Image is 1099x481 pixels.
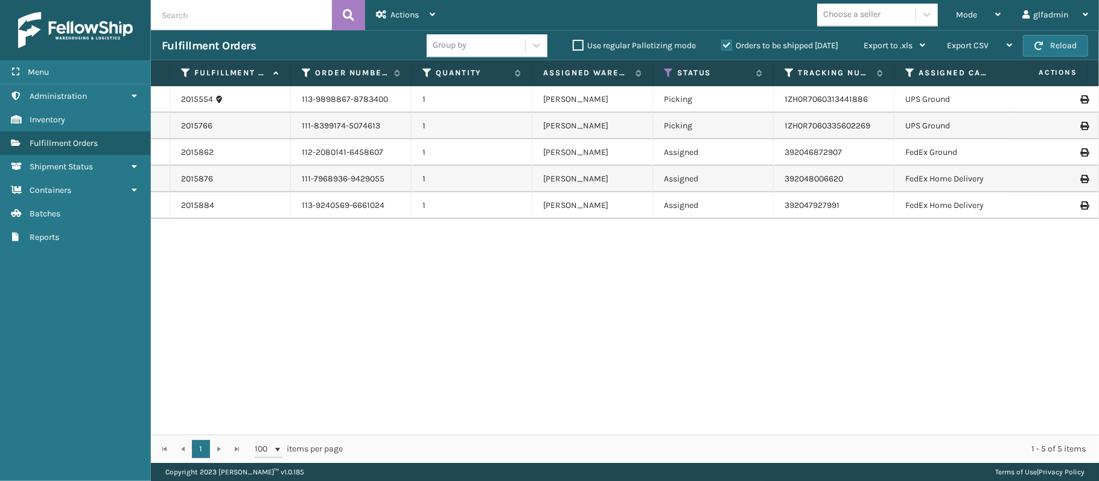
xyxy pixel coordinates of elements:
[165,463,304,481] p: Copyright 2023 [PERSON_NAME]™ v 1.0.185
[1080,122,1088,130] i: Print Label
[194,68,267,78] label: Fulfillment Order Id
[995,463,1085,481] div: |
[181,93,213,105] a: 2015554
[433,39,467,52] div: Group by
[785,174,843,184] a: 392048006620
[30,162,93,172] span: Shipment Status
[412,166,532,192] td: 1
[28,67,49,77] span: Menu
[785,121,870,131] a: 1ZH0R7060335602269
[162,39,256,53] h3: Fulfillment Orders
[573,40,696,51] label: Use regular Palletizing mode
[30,115,65,125] span: Inventory
[1039,468,1085,476] a: Privacy Policy
[291,139,412,166] td: 112-2080141-6458607
[412,113,532,139] td: 1
[255,443,273,455] span: 100
[956,10,977,20] span: Mode
[30,138,98,148] span: Fulfillment Orders
[181,120,212,132] a: 2015766
[653,139,774,166] td: Assigned
[543,68,629,78] label: Assigned Warehouse
[412,86,532,113] td: 1
[255,440,343,458] span: items per page
[532,139,653,166] td: [PERSON_NAME]
[785,200,839,210] a: 392047927991
[823,8,881,21] div: Choose a seller
[390,10,419,20] span: Actions
[1001,63,1085,83] span: Actions
[181,200,214,212] a: 2015884
[532,192,653,219] td: [PERSON_NAME]
[532,166,653,192] td: [PERSON_NAME]
[653,166,774,192] td: Assigned
[894,113,1015,139] td: UPS Ground
[1080,148,1088,157] i: Print Label
[291,192,412,219] td: 113-9240569-6661024
[532,86,653,113] td: [PERSON_NAME]
[798,68,871,78] label: Tracking Number
[894,139,1015,166] td: FedEx Ground
[1080,95,1088,104] i: Print Label
[995,468,1037,476] a: Terms of Use
[30,91,87,101] span: Administration
[1080,175,1088,183] i: Print Label
[894,86,1015,113] td: UPS Ground
[181,173,213,185] a: 2015876
[947,40,989,51] span: Export CSV
[785,147,842,157] a: 392046872907
[30,209,60,219] span: Batches
[291,113,412,139] td: 111-8399174-5074613
[919,68,992,78] label: Assigned Carrier Service
[412,139,532,166] td: 1
[360,443,1086,455] div: 1 - 5 of 5 items
[291,166,412,192] td: 111-7968936-9429055
[315,68,388,78] label: Order Number
[30,185,71,195] span: Containers
[785,94,868,104] a: 1ZH0R7060313441886
[412,192,532,219] td: 1
[677,68,750,78] label: Status
[30,232,59,242] span: Reports
[181,146,214,159] a: 2015862
[864,40,913,51] span: Export to .xls
[1080,201,1088,210] i: Print Label
[894,192,1015,219] td: FedEx Home Delivery
[436,68,509,78] label: Quantity
[894,166,1015,192] td: FedEx Home Delivery
[18,12,133,48] img: logo
[192,440,210,458] a: 1
[721,40,838,51] label: Orders to be shipped [DATE]
[291,86,412,113] td: 113-9898867-8783400
[653,113,774,139] td: Picking
[1023,35,1088,57] button: Reload
[653,86,774,113] td: Picking
[653,192,774,219] td: Assigned
[532,113,653,139] td: [PERSON_NAME]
